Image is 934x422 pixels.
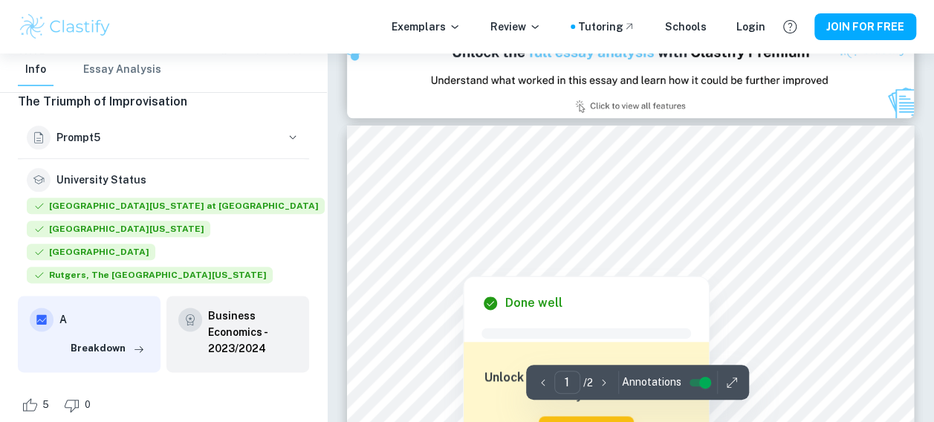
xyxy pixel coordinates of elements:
button: JOIN FOR FREE [814,13,916,40]
button: Breakdown [67,337,149,360]
h6: A [59,311,149,328]
button: Help and Feedback [777,14,802,39]
div: Accepted: Rutgers, The State University of New Jersey [27,267,273,287]
a: Business Economics - 2023/2024 [208,308,297,357]
h6: The Triumph of Improvisation [18,93,309,111]
span: 0 [77,397,99,412]
h6: University Status [56,172,146,188]
img: Ad [347,33,914,118]
p: Review [490,19,541,35]
a: Schools [665,19,707,35]
h6: Unlock access to all comments with Clastify Premium [471,369,701,404]
button: Essay Analysis [83,53,161,86]
button: Info [18,53,53,86]
div: Like [18,393,57,417]
a: Tutoring [578,19,635,35]
span: [GEOGRAPHIC_DATA] [27,244,155,260]
h6: Done well [505,294,562,312]
span: [GEOGRAPHIC_DATA][US_STATE] at [GEOGRAPHIC_DATA] [27,198,325,214]
span: [GEOGRAPHIC_DATA][US_STATE] [27,221,210,237]
span: Annotations [622,374,681,390]
span: 5 [34,397,57,412]
a: Login [736,19,765,35]
button: Prompt5 [18,117,309,158]
img: Clastify logo [18,12,112,42]
p: Exemplars [392,19,461,35]
div: Accepted: University of Maryland at College Park [27,198,325,218]
h6: Prompt 5 [56,129,279,146]
span: Rutgers, The [GEOGRAPHIC_DATA][US_STATE] [27,267,273,283]
div: Dislike [60,393,99,417]
p: / 2 [583,374,593,391]
div: Accepted: University of Virginia [27,221,210,241]
div: Accepted: Boston College [27,244,155,264]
